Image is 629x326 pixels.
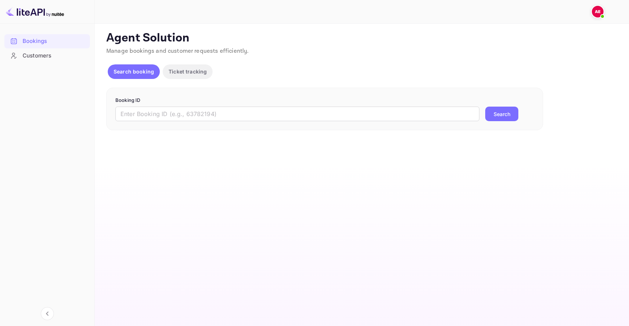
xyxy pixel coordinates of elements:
p: Booking ID [115,97,534,104]
p: Search booking [114,68,154,75]
button: Search [485,107,518,121]
input: Enter Booking ID (e.g., 63782194) [115,107,479,121]
img: LiteAPI logo [6,6,64,17]
p: Ticket tracking [169,68,207,75]
p: Agent Solution [106,31,616,45]
div: Customers [4,49,90,63]
div: Customers [23,52,86,60]
span: Manage bookings and customer requests efficiently. [106,47,249,55]
a: Bookings [4,34,90,48]
button: Collapse navigation [41,307,54,320]
div: Bookings [23,37,86,45]
img: Abdellah Essaidi [592,6,604,17]
a: Customers [4,49,90,62]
